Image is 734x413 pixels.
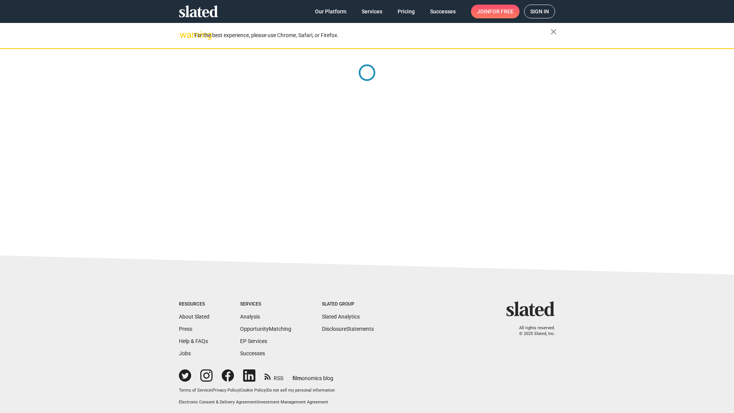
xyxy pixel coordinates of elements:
[194,30,550,41] div: For the best experience, please use Chrome, Safari, or Firefox.
[240,314,260,320] a: Analysis
[213,388,239,393] a: Privacy Policy
[524,5,555,18] a: Sign in
[179,338,208,344] a: Help & FAQs
[322,326,374,332] a: DisclosureStatements
[398,5,415,18] span: Pricing
[356,5,388,18] a: Services
[530,5,549,18] span: Sign in
[240,301,291,307] div: Services
[211,388,213,393] span: |
[240,326,291,332] a: OpportunityMatching
[309,5,352,18] a: Our Platform
[315,5,346,18] span: Our Platform
[424,5,462,18] a: Successes
[257,400,258,405] span: |
[179,388,211,393] a: Terms of Service
[240,338,267,344] a: EP Services
[258,400,328,405] a: Investment Management Agreement
[179,350,191,356] a: Jobs
[511,325,555,337] p: All rights reserved. © 2025 Slated, Inc.
[240,350,265,356] a: Successes
[477,5,513,18] span: Join
[267,388,335,393] button: Do not sell my personal information
[239,388,240,393] span: |
[292,375,302,381] span: film
[362,5,382,18] span: Services
[180,30,189,39] mat-icon: warning
[179,301,209,307] div: Resources
[471,5,520,18] a: Joinfor free
[179,314,209,320] a: About Slated
[391,5,421,18] a: Pricing
[430,5,456,18] span: Successes
[322,314,360,320] a: Slated Analytics
[179,400,257,405] a: Electronic Consent & Delivery Agreement
[240,388,266,393] a: Cookie Policy
[489,5,513,18] span: for free
[549,27,558,36] mat-icon: close
[292,369,333,382] a: filmonomics blog
[266,388,267,393] span: |
[179,326,192,332] a: Press
[322,301,374,307] div: Slated Group
[265,370,283,382] a: RSS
